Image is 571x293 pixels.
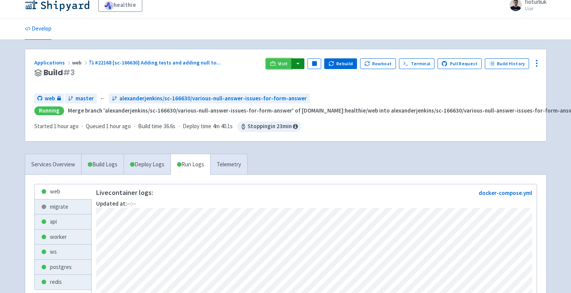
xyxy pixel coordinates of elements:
[170,154,210,175] a: Run Logs
[437,58,482,69] a: Pull Request
[86,122,131,130] span: Queued
[35,260,91,275] a: postgres
[35,214,91,229] a: api
[45,94,55,103] span: web
[89,59,222,66] a: #22168 [sc-166630] Adding tests and adding null to...
[109,93,310,104] a: alexanderjenkins/sc-166630/various-null-answer-issues-for-form-answer
[360,58,396,69] button: Rowboat
[96,200,127,207] strong: Updated at:
[138,122,162,131] span: Build time
[106,122,131,130] time: 1 hour ago
[35,230,91,245] a: worker
[485,58,529,69] a: Build History
[278,61,288,67] span: Visit
[96,189,153,196] p: Live container logs:
[210,154,247,175] a: Telemetry
[63,67,75,78] span: # 3
[35,245,91,259] a: ws
[35,184,91,199] a: web
[96,200,136,207] span: --:--
[34,106,64,115] div: Running
[124,154,170,175] a: Deploy Logs
[237,121,301,132] span: Stopping in 23 min
[164,122,175,131] span: 36.6s
[324,58,357,69] button: Rebuild
[399,58,434,69] a: Terminal
[525,6,547,11] small: User
[72,59,89,66] span: web
[35,200,91,214] a: migrate
[54,122,79,130] time: 1 hour ago
[479,189,532,196] a: docker-compose.yml
[100,94,106,103] span: ←
[183,122,211,131] span: Deploy time
[35,275,91,290] a: redis
[43,68,75,77] span: Build
[266,58,292,69] a: Visit
[34,59,72,66] a: Applications
[34,122,79,130] span: Started
[34,93,64,104] a: web
[82,154,124,175] a: Build Logs
[65,93,97,104] a: master
[213,122,233,131] span: 4m 40.1s
[95,59,221,66] span: #22168 [sc-166630] Adding tests and adding null to ...
[76,94,94,103] span: master
[25,154,81,175] a: Services Overview
[34,121,301,132] div: · · ·
[119,94,307,103] span: alexanderjenkins/sc-166630/various-null-answer-issues-for-form-answer
[307,58,321,69] button: Pause
[25,18,51,40] a: Develop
